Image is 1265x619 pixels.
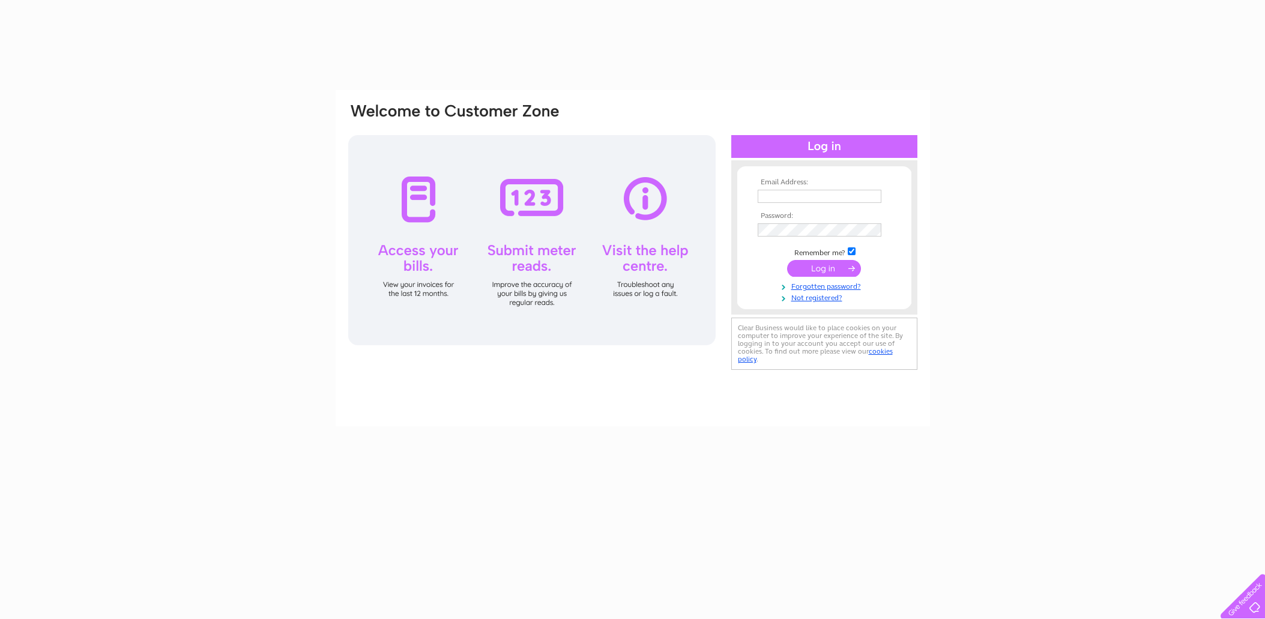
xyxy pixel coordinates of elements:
[738,347,893,363] a: cookies policy
[755,212,894,220] th: Password:
[787,260,861,277] input: Submit
[758,291,894,303] a: Not registered?
[755,178,894,187] th: Email Address:
[758,280,894,291] a: Forgotten password?
[731,318,917,370] div: Clear Business would like to place cookies on your computer to improve your experience of the sit...
[755,246,894,258] td: Remember me?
